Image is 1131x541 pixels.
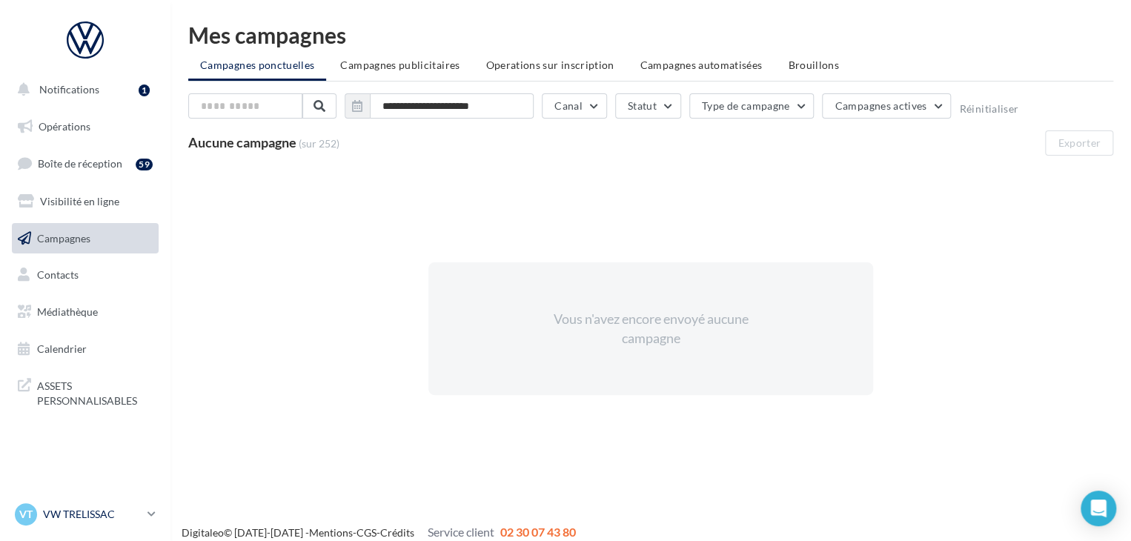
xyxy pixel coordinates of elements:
[37,268,79,281] span: Contacts
[182,526,224,539] a: Digitaleo
[139,84,150,96] div: 1
[43,507,142,522] p: VW TRELISSAC
[822,93,951,119] button: Campagnes actives
[188,24,1113,46] div: Mes campagnes
[9,74,156,105] button: Notifications 1
[428,525,494,539] span: Service client
[689,93,815,119] button: Type de campagne
[299,136,339,151] span: (sur 252)
[523,310,778,348] div: Vous n'avez encore envoyé aucune campagne
[39,83,99,96] span: Notifications
[9,111,162,142] a: Opérations
[959,103,1018,115] button: Réinitialiser
[136,159,153,170] div: 59
[19,507,33,522] span: VT
[1045,130,1113,156] button: Exporter
[835,99,926,112] span: Campagnes actives
[37,305,98,318] span: Médiathèque
[340,59,460,71] span: Campagnes publicitaires
[9,370,162,414] a: ASSETS PERSONNALISABLES
[40,195,119,208] span: Visibilité en ligne
[485,59,614,71] span: Operations sur inscription
[9,333,162,365] a: Calendrier
[9,223,162,254] a: Campagnes
[380,526,414,539] a: Crédits
[9,147,162,179] a: Boîte de réception59
[38,157,122,170] span: Boîte de réception
[182,526,576,539] span: © [DATE]-[DATE] - - -
[37,231,90,244] span: Campagnes
[188,134,296,150] span: Aucune campagne
[615,93,681,119] button: Statut
[309,526,353,539] a: Mentions
[9,259,162,291] a: Contacts
[640,59,763,71] span: Campagnes automatisées
[39,120,90,133] span: Opérations
[542,93,607,119] button: Canal
[356,526,377,539] a: CGS
[9,186,162,217] a: Visibilité en ligne
[37,376,153,408] span: ASSETS PERSONNALISABLES
[37,342,87,355] span: Calendrier
[1081,491,1116,526] div: Open Intercom Messenger
[12,500,159,528] a: VT VW TRELISSAC
[9,296,162,328] a: Médiathèque
[788,59,839,71] span: Brouillons
[500,525,576,539] span: 02 30 07 43 80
